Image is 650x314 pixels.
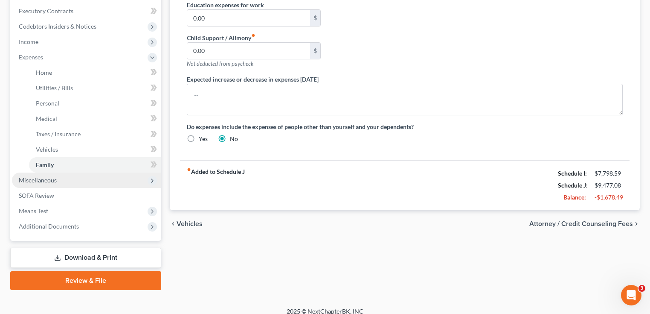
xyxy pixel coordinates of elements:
[19,38,38,45] span: Income
[36,100,59,107] span: Personal
[621,285,641,305] iframe: Intercom live chat
[187,10,310,26] input: --
[29,80,161,96] a: Utilities / Bills
[310,43,320,59] div: $
[633,220,640,227] i: chevron_right
[19,207,48,214] span: Means Test
[558,182,588,189] strong: Schedule J:
[310,10,320,26] div: $
[29,142,161,157] a: Vehicles
[12,188,161,203] a: SOFA Review
[187,122,623,131] label: Do expenses include the expenses of people other than yourself and your dependents?
[36,69,52,76] span: Home
[36,84,73,91] span: Utilities / Bills
[187,43,310,59] input: --
[529,220,640,227] button: Attorney / Credit Counseling Fees chevron_right
[177,220,203,227] span: Vehicles
[170,220,203,227] button: chevron_left Vehicles
[187,0,264,9] label: Education expenses for work
[36,146,58,153] span: Vehicles
[19,53,43,61] span: Expenses
[595,181,623,190] div: $9,477.08
[170,220,177,227] i: chevron_left
[19,7,73,15] span: Executory Contracts
[187,167,191,172] i: fiber_manual_record
[638,285,645,292] span: 3
[187,167,245,203] strong: Added to Schedule J
[36,130,81,138] span: Taxes / Insurance
[29,126,161,142] a: Taxes / Insurance
[29,157,161,173] a: Family
[36,161,54,168] span: Family
[10,271,161,290] a: Review & File
[19,23,96,30] span: Codebtors Insiders & Notices
[563,194,586,201] strong: Balance:
[187,33,255,42] label: Child Support / Alimony
[187,75,319,84] label: Expected increase or decrease in expenses [DATE]
[199,135,208,143] label: Yes
[19,176,57,184] span: Miscellaneous
[595,169,623,178] div: $7,798.59
[29,65,161,80] a: Home
[187,60,253,67] span: Not deducted from paycheck
[558,170,587,177] strong: Schedule I:
[19,223,79,230] span: Additional Documents
[29,96,161,111] a: Personal
[19,192,54,199] span: SOFA Review
[12,3,161,19] a: Executory Contracts
[529,220,633,227] span: Attorney / Credit Counseling Fees
[230,135,238,143] label: No
[10,248,161,268] a: Download & Print
[251,33,255,38] i: fiber_manual_record
[29,111,161,126] a: Medical
[595,193,623,202] div: -$1,678.49
[36,115,57,122] span: Medical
